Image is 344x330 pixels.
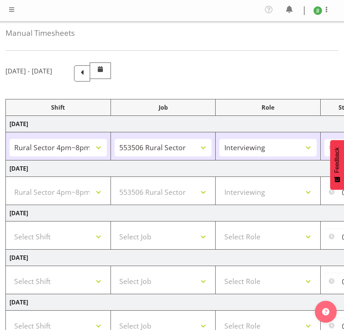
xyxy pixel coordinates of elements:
[322,308,329,315] img: help-xxl-2.png
[5,67,52,75] h5: [DATE] - [DATE]
[334,147,340,173] span: Feedback
[115,103,212,112] div: Job
[9,103,107,112] div: Shift
[330,140,344,190] button: Feedback - Show survey
[219,103,317,112] div: Role
[313,6,322,15] img: joshua-joel11891.jpg
[5,29,339,37] h4: Manual Timesheets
